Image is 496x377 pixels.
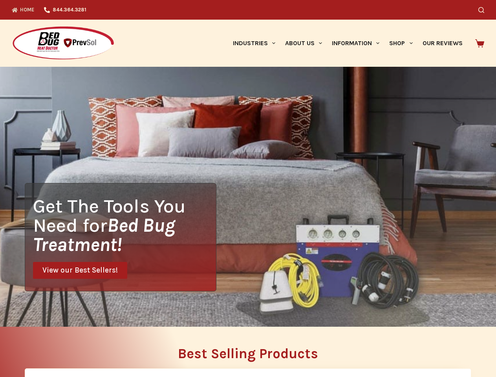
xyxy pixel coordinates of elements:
a: Our Reviews [417,20,467,67]
h1: Get The Tools You Need for [33,196,216,254]
i: Bed Bug Treatment! [33,214,175,256]
a: Shop [384,20,417,67]
a: Industries [228,20,280,67]
a: Information [327,20,384,67]
nav: Primary [228,20,467,67]
span: View our Best Sellers! [42,267,118,274]
a: About Us [280,20,327,67]
img: Prevsol/Bed Bug Heat Doctor [12,26,115,61]
button: Search [478,7,484,13]
h2: Best Selling Products [25,347,471,361]
a: View our Best Sellers! [33,262,127,279]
